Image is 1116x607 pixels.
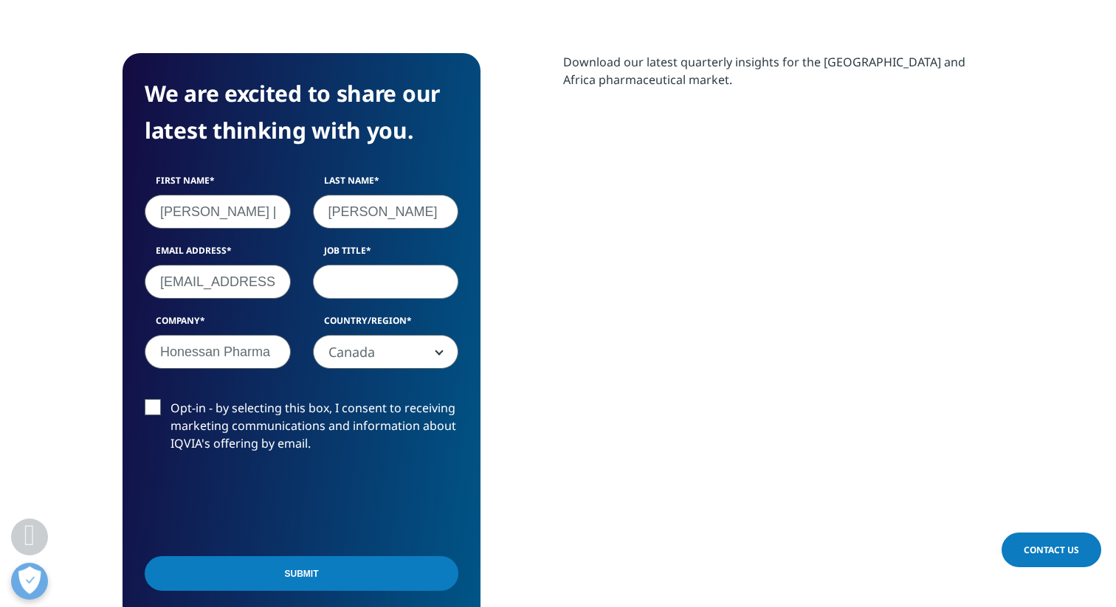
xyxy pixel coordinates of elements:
[145,556,458,591] input: Submit
[313,174,459,195] label: Last Name
[1024,544,1079,556] span: Contact Us
[313,335,459,369] span: Canada
[145,314,291,335] label: Company
[145,75,458,149] h4: We are excited to share our latest thinking with you.
[313,314,459,335] label: Country/Region
[314,336,458,370] span: Canada
[11,563,48,600] button: Open Preferences
[145,174,291,195] label: First Name
[563,53,993,100] p: Download our latest quarterly insights for the [GEOGRAPHIC_DATA] and Africa pharmaceutical market.
[145,476,369,533] iframe: reCAPTCHA
[145,399,458,460] label: Opt-in - by selecting this box, I consent to receiving marketing communications and information a...
[1002,533,1101,567] a: Contact Us
[145,244,291,265] label: Email Address
[313,244,459,265] label: Job Title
